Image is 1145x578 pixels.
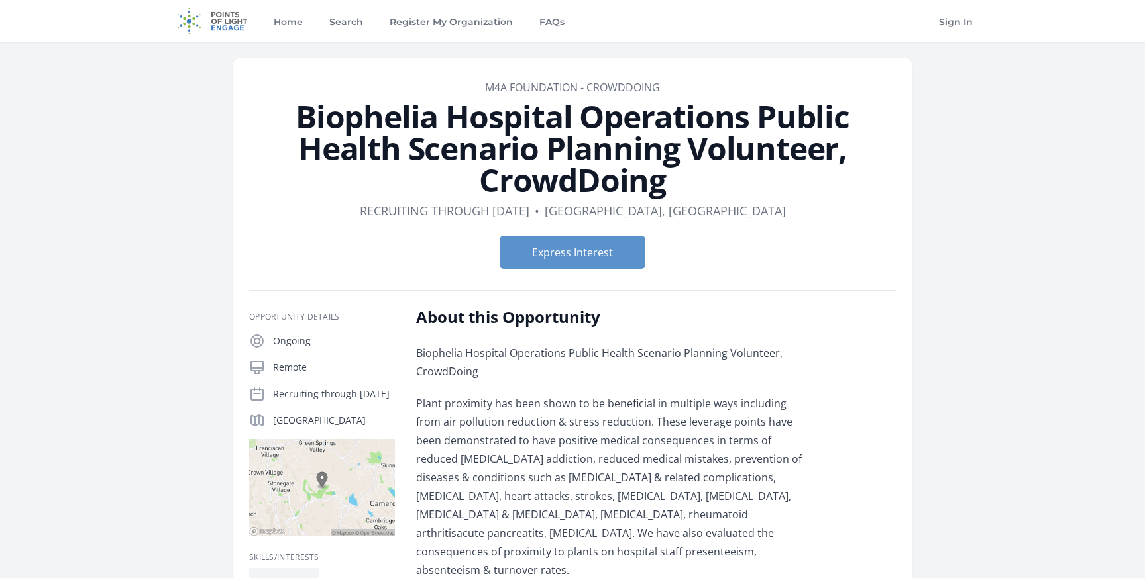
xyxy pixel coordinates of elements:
p: Remote [273,361,395,374]
h3: Opportunity Details [249,312,395,322]
dd: [GEOGRAPHIC_DATA], [GEOGRAPHIC_DATA] [545,201,786,220]
p: Ongoing [273,334,395,348]
p: [GEOGRAPHIC_DATA] [273,414,395,427]
p: Recruiting through [DATE] [273,387,395,401]
button: Express Interest [500,236,645,269]
a: M4A Foundation - CrowdDoing [485,80,660,95]
h2: About this Opportunity [416,307,804,328]
dd: Recruiting through [DATE] [360,201,529,220]
h3: Skills/Interests [249,552,395,563]
div: • [535,201,539,220]
img: Map [249,439,395,536]
p: Biophelia Hospital Operations Public Health Scenario Planning Volunteer, CrowdDoing [416,344,804,381]
h1: Biophelia Hospital Operations Public Health Scenario Planning Volunteer, CrowdDoing [249,101,896,196]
